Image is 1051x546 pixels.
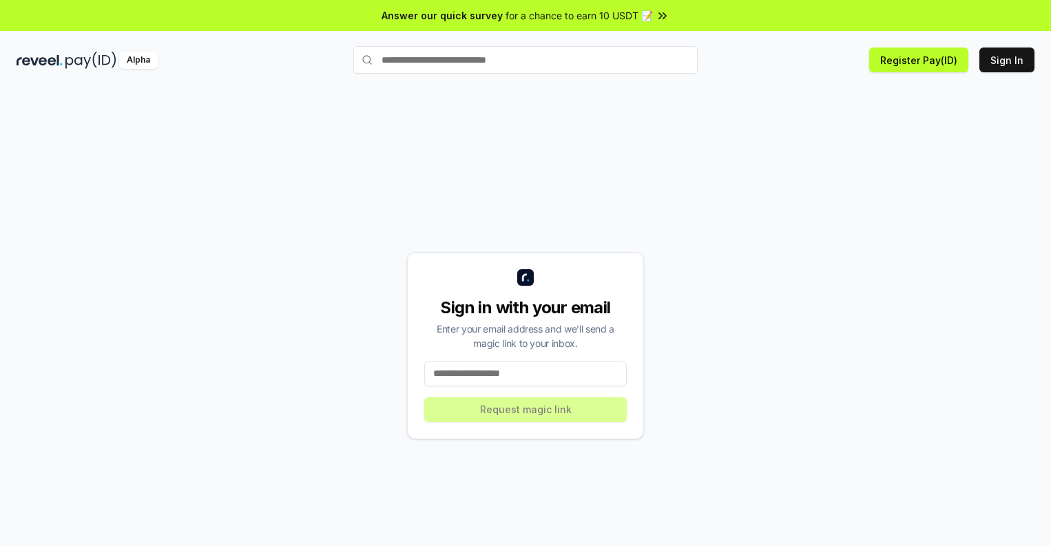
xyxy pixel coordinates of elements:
img: logo_small [517,269,534,286]
span: Answer our quick survey [382,8,503,23]
div: Enter your email address and we’ll send a magic link to your inbox. [424,322,627,350]
div: Sign in with your email [424,297,627,319]
img: reveel_dark [17,52,63,69]
img: pay_id [65,52,116,69]
button: Register Pay(ID) [869,48,968,72]
div: Alpha [119,52,158,69]
button: Sign In [979,48,1034,72]
span: for a chance to earn 10 USDT 📝 [506,8,653,23]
